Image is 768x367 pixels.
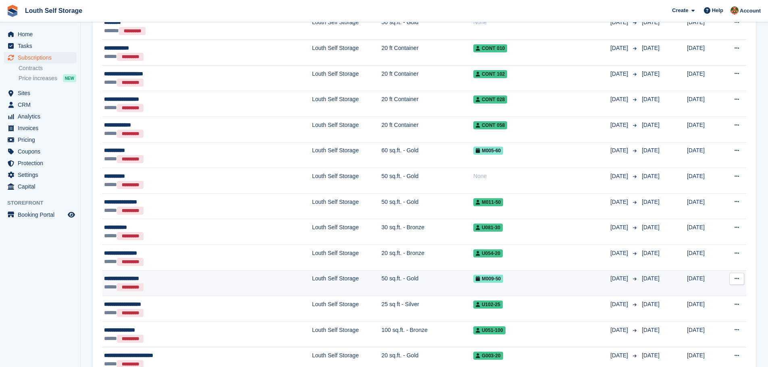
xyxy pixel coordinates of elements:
td: [DATE] [687,296,721,322]
span: Subscriptions [18,52,66,63]
span: [DATE] [642,147,660,153]
td: Louth Self Storage [312,321,381,347]
td: 20 ft Container [381,117,473,143]
span: [DATE] [642,352,660,359]
span: Cont 010 [473,44,507,52]
td: [DATE] [687,270,721,296]
td: [DATE] [687,245,721,271]
span: U054-20 [473,249,503,257]
span: [DATE] [642,19,660,25]
td: 50 sq.ft. - Gold [381,14,473,40]
td: 20 ft Container [381,65,473,91]
td: 50 sq.ft. - Gold [381,193,473,219]
span: Cont 058 [473,121,507,129]
td: Louth Self Storage [312,193,381,219]
a: Preview store [67,210,76,220]
a: menu [4,181,76,192]
span: U102-25 [473,301,503,309]
td: Louth Self Storage [312,142,381,168]
span: Invoices [18,122,66,134]
span: [DATE] [610,300,630,309]
td: Louth Self Storage [312,91,381,117]
span: U051-100 [473,326,506,334]
span: Capital [18,181,66,192]
a: menu [4,146,76,157]
a: Price increases NEW [19,74,76,83]
span: Protection [18,158,66,169]
span: CRM [18,99,66,110]
td: [DATE] [687,40,721,66]
a: menu [4,209,76,220]
span: [DATE] [610,274,630,283]
div: None [473,172,610,180]
span: Home [18,29,66,40]
span: Pricing [18,134,66,145]
td: 100 sq.ft. - Bronze [381,321,473,347]
span: [DATE] [610,351,630,360]
a: menu [4,87,76,99]
td: Louth Self Storage [312,270,381,296]
span: Help [712,6,723,15]
img: Andy Smith [731,6,739,15]
span: [DATE] [642,45,660,51]
span: [DATE] [610,70,630,78]
td: 50 sq.ft. - Gold [381,270,473,296]
td: 20 ft Container [381,40,473,66]
a: menu [4,169,76,180]
span: Sites [18,87,66,99]
span: [DATE] [642,275,660,282]
img: stora-icon-8386f47178a22dfd0bd8f6a31ec36ba5ce8667c1dd55bd0f319d3a0aa187defe.svg [6,5,19,17]
a: menu [4,111,76,122]
a: menu [4,99,76,110]
span: [DATE] [610,95,630,104]
a: Louth Self Storage [22,4,85,17]
span: Cont 028 [473,95,507,104]
span: [DATE] [642,250,660,256]
span: Coupons [18,146,66,157]
span: M005-60 [473,147,503,155]
span: Settings [18,169,66,180]
span: Storefront [7,199,80,207]
td: Louth Self Storage [312,219,381,245]
td: Louth Self Storage [312,296,381,322]
span: Account [740,7,761,15]
td: Louth Self Storage [312,40,381,66]
td: [DATE] [687,219,721,245]
span: [DATE] [610,172,630,180]
span: [DATE] [642,70,660,77]
td: 20 sq.ft. - Bronze [381,245,473,271]
span: [DATE] [610,121,630,129]
td: [DATE] [687,193,721,219]
td: 30 sq.ft. - Bronze [381,219,473,245]
td: Louth Self Storage [312,245,381,271]
a: menu [4,158,76,169]
a: menu [4,29,76,40]
span: [DATE] [610,223,630,232]
td: 20 ft Container [381,91,473,117]
td: Louth Self Storage [312,117,381,143]
td: 50 sq.ft. - Gold [381,168,473,194]
div: None [473,18,610,27]
span: Cont 102 [473,70,507,78]
span: [DATE] [610,44,630,52]
div: NEW [63,74,76,82]
span: [DATE] [642,96,660,102]
td: [DATE] [687,91,721,117]
a: Contracts [19,64,76,72]
td: [DATE] [687,168,721,194]
a: menu [4,134,76,145]
span: M009-50 [473,275,503,283]
span: Booking Portal [18,209,66,220]
span: [DATE] [642,199,660,205]
a: menu [4,40,76,52]
td: 60 sq.ft. - Gold [381,142,473,168]
td: 25 sq ft - Silver [381,296,473,322]
span: [DATE] [642,327,660,333]
span: Analytics [18,111,66,122]
span: [DATE] [610,249,630,257]
td: Louth Self Storage [312,14,381,40]
span: [DATE] [642,122,660,128]
span: Price increases [19,75,57,82]
td: [DATE] [687,117,721,143]
span: [DATE] [642,301,660,307]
